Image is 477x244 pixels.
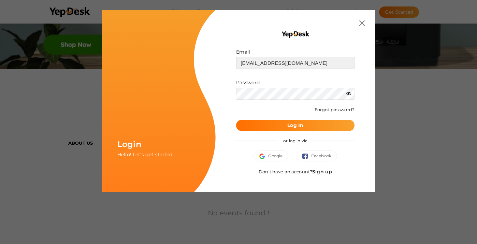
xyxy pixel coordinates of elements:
[259,154,268,159] img: google.svg
[297,150,337,161] button: Facebook
[259,169,332,174] span: Don't have an account?
[281,31,309,38] img: YEP_black_cropped.png
[117,139,141,149] span: Login
[236,79,260,86] label: Password
[315,107,355,112] a: Forgot password?
[278,133,313,148] span: or log in via
[287,122,303,128] b: Log In
[254,150,288,161] button: Google
[117,152,172,158] span: Hello! Let's get started
[302,154,311,159] img: facebook.svg
[236,57,355,69] input: ex: some@example.com
[359,20,365,26] img: close.svg
[236,48,250,55] label: Email
[236,120,355,131] button: Log In
[312,169,332,175] a: Sign up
